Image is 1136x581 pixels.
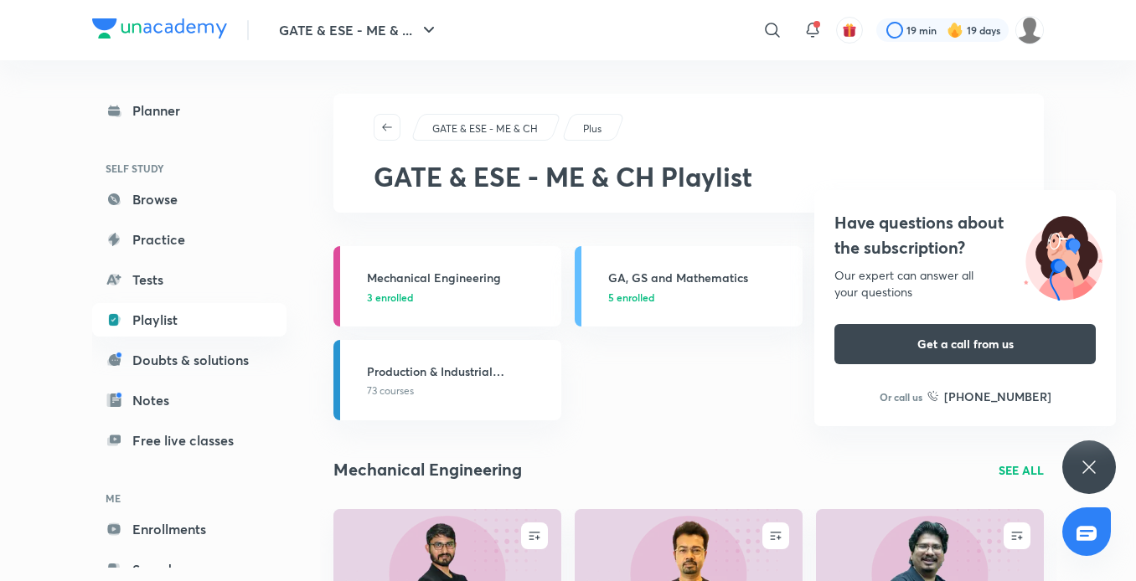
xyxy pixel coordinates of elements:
[880,389,922,404] p: Or call us
[367,269,551,286] h3: Mechanical Engineering
[333,246,561,326] a: Mechanical Engineering3 enrolled
[92,18,227,39] img: Company Logo
[92,424,287,457] a: Free live classes
[581,121,605,136] a: Plus
[927,388,1051,405] a: [PHONE_NUMBER]
[92,512,287,546] a: Enrollments
[430,121,541,136] a: GATE & ESE - ME & CH
[947,22,963,39] img: streak
[367,362,551,380] h3: Production & Industrial Engineering
[608,269,793,286] h3: GA, GS and Mathematics
[834,210,1096,260] h4: Have questions about the subscription?
[432,121,538,136] p: GATE & ESE - ME & CH
[583,121,602,136] p: Plus
[92,484,287,512] h6: ME
[269,13,449,47] button: GATE & ESE - ME & ...
[333,340,561,420] a: Production & Industrial Engineering73 courses
[1015,16,1044,44] img: Mujtaba Ahsan
[999,461,1044,479] a: SEE ALL
[575,246,803,326] a: GA, GS and Mathematics5 enrolled
[834,267,1096,301] div: Our expert can answer all your questions
[1010,210,1116,301] img: ttu_illustration_new.svg
[367,290,413,305] span: 3 enrolled
[92,383,287,417] a: Notes
[608,290,654,305] span: 5 enrolled
[367,383,414,398] span: 73 courses
[944,388,1051,405] h6: [PHONE_NUMBER]
[842,23,857,38] img: avatar
[92,154,287,183] h6: SELF STUDY
[92,343,287,377] a: Doubts & solutions
[374,158,752,194] span: GATE & ESE - ME & CH Playlist
[836,17,863,44] button: avatar
[92,223,287,256] a: Practice
[333,457,522,482] h2: Mechanical Engineering
[92,18,227,43] a: Company Logo
[92,303,287,337] a: Playlist
[92,183,287,216] a: Browse
[92,94,287,127] a: Planner
[92,263,287,296] a: Tests
[834,324,1096,364] button: Get a call from us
